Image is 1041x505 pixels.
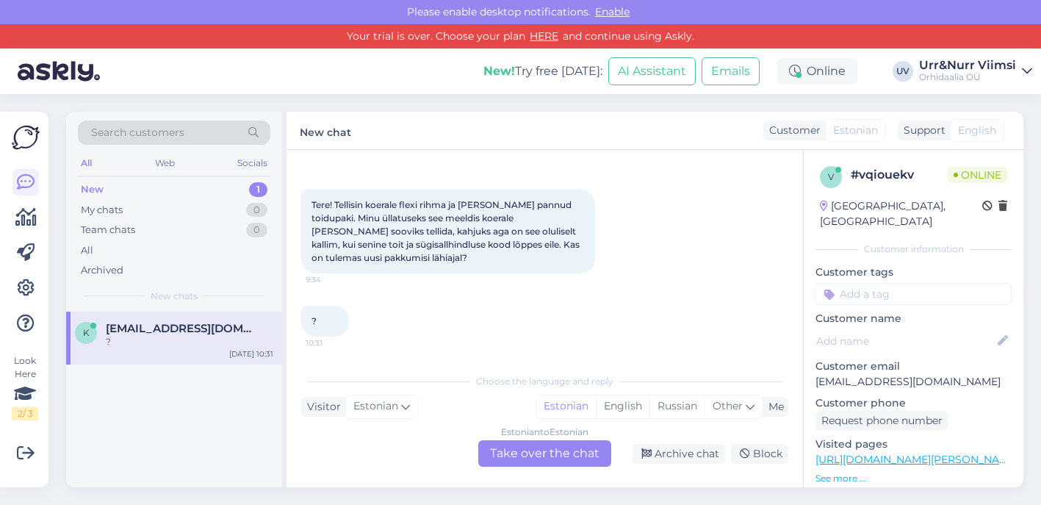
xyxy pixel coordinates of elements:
span: Enable [591,5,634,18]
div: Estonian [536,395,596,418]
div: English [596,395,649,418]
div: Customer [763,123,821,138]
div: [GEOGRAPHIC_DATA], [GEOGRAPHIC_DATA] [820,198,982,229]
div: Estonian to Estonian [501,426,588,439]
div: Socials [234,154,270,173]
div: New [81,182,104,197]
a: Urr&Nurr ViimsiOrhidaalia OÜ [919,60,1032,83]
div: ? [106,335,273,348]
span: Tere! Tellisin koerale flexi rihma ja [PERSON_NAME] pannud toidupaki. Minu üllatuseks see meeldis... [311,199,582,263]
div: UV [893,61,913,82]
div: Urr&Nurr Viimsi [919,60,1016,71]
span: ? [311,315,317,326]
label: New chat [300,121,351,140]
span: Online [948,167,1007,183]
span: New chats [151,290,198,303]
div: All [78,154,95,173]
input: Add name [816,333,995,349]
button: AI Assistant [608,57,696,85]
span: Search customers [91,125,184,140]
div: 2 / 3 [12,407,38,420]
p: See more ... [815,472,1012,485]
span: Other [713,399,743,412]
div: My chats [81,203,123,218]
div: Block [731,444,788,464]
span: 9:34 [306,274,361,285]
p: Customer phone [815,395,1012,411]
p: Visited pages [815,437,1012,452]
div: All [81,243,93,258]
div: 0 [246,203,267,218]
div: Orhidaalia OÜ [919,71,1016,83]
div: Request phone number [815,411,948,431]
span: Estonian [353,398,398,415]
div: Choose the language and reply [301,375,788,388]
div: Me [763,399,784,415]
div: # vqiouekv [851,166,948,184]
p: Customer name [815,311,1012,326]
div: Try free [DATE]: [483,62,602,80]
p: [EMAIL_ADDRESS][DOMAIN_NAME] [815,374,1012,390]
span: Estonian [833,123,878,138]
div: Team chats [81,223,135,237]
span: katlin.otsa@hotmail.com [106,322,259,335]
div: Visitor [301,399,341,415]
span: 10:31 [306,337,361,348]
b: New! [483,64,515,78]
span: English [958,123,996,138]
span: k [83,327,90,338]
div: Take over the chat [478,440,611,467]
a: HERE [525,29,563,43]
img: Askly Logo [12,123,40,151]
div: Archive chat [633,444,725,464]
span: v [828,171,834,182]
div: 1 [249,182,267,197]
div: 0 [246,223,267,237]
p: Customer tags [815,265,1012,280]
div: Russian [649,395,705,418]
div: Online [777,58,857,85]
a: [URL][DOMAIN_NAME][PERSON_NAME] [815,453,1018,466]
div: Archived [81,263,123,278]
div: Customer information [815,243,1012,256]
div: Web [152,154,178,173]
div: Support [898,123,945,138]
input: Add a tag [815,283,1012,305]
div: [DATE] 10:31 [229,348,273,359]
div: Look Here [12,354,38,420]
p: Customer email [815,359,1012,374]
button: Emails [702,57,760,85]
